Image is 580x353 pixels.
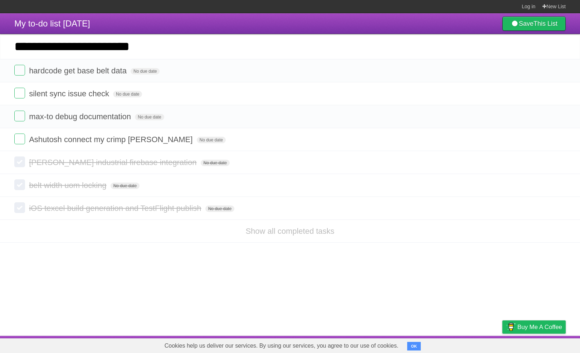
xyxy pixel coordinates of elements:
span: silent sync issue check [29,89,111,98]
a: SaveThis List [502,16,566,31]
label: Done [14,202,25,213]
span: Buy me a coffee [517,321,562,333]
span: Ashutosh connect my crimp [PERSON_NAME] [29,135,194,144]
span: Cookies help us deliver our services. By using our services, you agree to our use of cookies. [157,339,406,353]
span: iOS texcel build generation and TestFlight publish [29,204,203,213]
span: hardcode get base belt data [29,66,128,75]
a: Privacy [493,338,512,351]
label: Done [14,156,25,167]
span: No due date [135,114,164,120]
label: Done [14,88,25,98]
a: Developers [431,338,460,351]
span: No due date [131,68,160,74]
label: Done [14,179,25,190]
span: No due date [113,91,142,97]
a: Suggest a feature [521,338,566,351]
b: This List [533,20,557,27]
span: No due date [111,183,140,189]
a: About [407,338,422,351]
a: Buy me a coffee [502,320,566,334]
a: Show all completed tasks [245,227,334,236]
span: belt width uom locking [29,181,108,190]
span: My to-do list [DATE] [14,19,90,28]
button: OK [407,342,421,350]
label: Done [14,65,25,76]
label: Done [14,111,25,121]
span: No due date [205,205,234,212]
span: No due date [201,160,230,166]
img: Buy me a coffee [506,321,516,333]
a: Terms [469,338,484,351]
span: [PERSON_NAME] industrial firebase integration [29,158,198,167]
span: max-to debug documentation [29,112,133,121]
label: Done [14,134,25,144]
span: No due date [197,137,226,143]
